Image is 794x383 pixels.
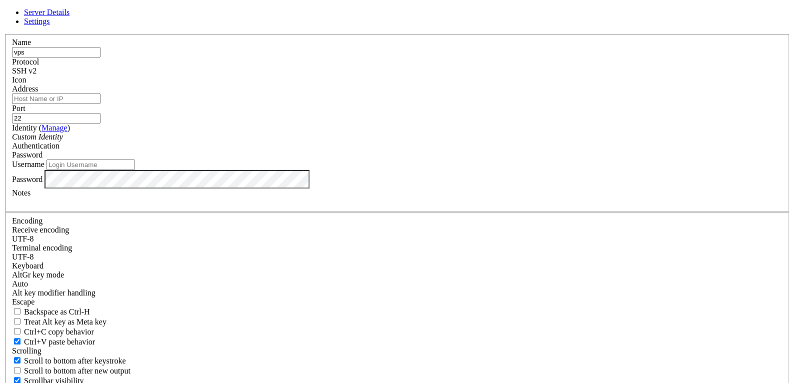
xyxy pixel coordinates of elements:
[12,174,42,183] label: Password
[12,288,95,297] label: Controls how the Alt key is handled. Escape: Send an ESC prefix. 8-Bit: Add 128 to the typed char...
[12,252,34,261] span: UTF-8
[12,327,94,336] label: Ctrl-C copies if true, send ^C to host if false. Ctrl-Shift-C sends ^C to host if true, copies if...
[12,132,63,141] i: Custom Identity
[12,93,100,104] input: Host Name or IP
[46,159,135,170] input: Login Username
[12,279,28,288] span: Auto
[14,308,20,314] input: Backspace as Ctrl-H
[12,225,69,234] label: Set the expected encoding for data received from the host. If the encodings do not match, visual ...
[24,356,126,365] span: Scroll to bottom after keystroke
[12,297,782,306] div: Escape
[12,47,100,57] input: Server Name
[12,356,126,365] label: Whether to scroll to the bottom on any keystroke.
[12,234,34,243] span: UTF-8
[12,150,42,159] span: Password
[12,279,782,288] div: Auto
[12,141,59,150] label: Authentication
[12,66,36,75] span: SSH v2
[12,270,64,279] label: Set the expected encoding for data received from the host. If the encodings do not match, visual ...
[12,113,100,123] input: Port Number
[12,84,38,93] label: Address
[12,297,34,306] span: Escape
[12,150,782,159] div: Password
[12,104,25,112] label: Port
[12,307,90,316] label: If true, the backspace should send BS ('\x08', aka ^H). Otherwise the backspace key should send '...
[14,357,20,363] input: Scroll to bottom after keystroke
[14,367,20,373] input: Scroll to bottom after new output
[14,338,20,344] input: Ctrl+V paste behavior
[12,132,782,141] div: Custom Identity
[12,38,31,46] label: Name
[14,318,20,324] input: Treat Alt key as Meta key
[24,366,130,375] span: Scroll to bottom after new output
[12,216,42,225] label: Encoding
[14,328,20,334] input: Ctrl+C copy behavior
[12,261,43,270] label: Keyboard
[12,57,39,66] label: Protocol
[24,317,106,326] span: Treat Alt key as Meta key
[24,8,69,16] a: Server Details
[12,188,30,197] label: Notes
[12,317,106,326] label: Whether the Alt key acts as a Meta key or as a distinct Alt key.
[12,366,130,375] label: Scroll to bottom after new output.
[12,346,41,355] label: Scrolling
[12,75,26,84] label: Icon
[39,123,70,132] span: ( )
[24,307,90,316] span: Backspace as Ctrl-H
[24,327,94,336] span: Ctrl+C copy behavior
[12,123,70,132] label: Identity
[41,123,67,132] a: Manage
[12,234,782,243] div: UTF-8
[12,243,72,252] label: The default terminal encoding. ISO-2022 enables character map translations (like graphics maps). ...
[12,337,95,346] label: Ctrl+V pastes if true, sends ^V to host if false. Ctrl+Shift+V sends ^V to host if true, pastes i...
[12,66,782,75] div: SSH v2
[12,252,782,261] div: UTF-8
[12,160,44,168] label: Username
[24,337,95,346] span: Ctrl+V paste behavior
[24,17,50,25] a: Settings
